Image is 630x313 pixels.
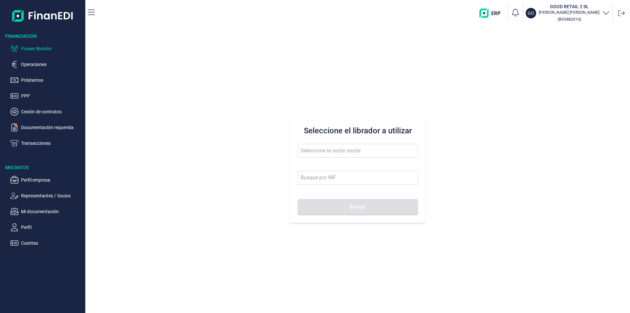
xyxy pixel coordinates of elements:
button: Buscar [298,199,418,215]
button: Perfil empresa [10,176,83,184]
p: Cesión de contratos [21,108,83,116]
input: Busque por NIF [298,171,418,185]
span: Buscar [349,204,366,209]
input: Seleccione la razón social [298,144,418,158]
p: Perfil empresa [21,176,83,184]
button: Perfil [10,223,83,231]
button: Mi documentación [10,208,83,215]
img: erp [479,9,505,18]
button: Transacciones [10,139,83,147]
p: [PERSON_NAME] [PERSON_NAME] [539,10,599,15]
p: Documentación requerida [21,123,83,131]
p: Perfil [21,223,83,231]
p: Mi documentación [21,208,83,215]
small: Copiar cif [557,17,581,22]
button: Préstamos [10,76,83,84]
p: PPP [21,92,83,100]
button: Operaciones [10,60,83,68]
h3: GOOD RETAIL 2 SL [539,3,599,10]
h3: Seleccione el librador a utilizar [298,125,418,136]
p: Cuentas [21,239,83,247]
p: Préstamos [21,76,83,84]
button: Representantes / Socios [10,192,83,200]
button: PPP [10,92,83,100]
button: Cesión de contratos [10,108,83,116]
p: Operaciones [21,60,83,68]
p: GO [528,10,534,16]
p: Poseer librador [21,45,83,53]
button: Documentación requerida [10,123,83,131]
button: GOGOOD RETAIL 2 SL[PERSON_NAME] [PERSON_NAME](B05482914) [526,3,610,23]
p: Transacciones [21,139,83,147]
img: Logo de aplicación [12,5,73,26]
button: Cuentas [10,239,83,247]
p: Representantes / Socios [21,192,83,200]
button: Poseer librador [10,45,83,53]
